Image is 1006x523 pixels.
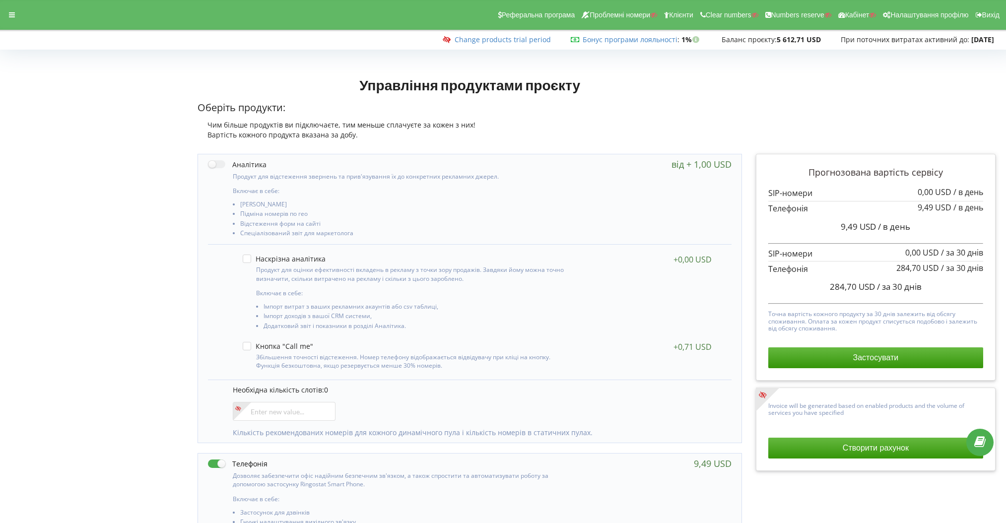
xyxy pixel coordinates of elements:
[722,35,777,44] span: Баланс проєкту:
[240,220,574,230] li: Відстеження форм на сайті
[264,323,571,332] li: Додатковий звіт і показники в розділі Аналітика.
[233,385,721,395] p: Необхідна кількість слотів:
[841,221,876,232] span: 9,49 USD
[208,458,268,469] label: Телефонія
[681,35,702,44] strong: 1%
[982,11,1000,19] span: Вихід
[240,509,574,519] li: Застосунок для дзвінків
[233,187,574,195] p: Включає в себе:
[768,438,983,458] button: Створити рахунок
[590,11,650,19] span: Проблемні номери
[694,458,732,468] div: 9,49 USD
[918,187,951,197] span: 0,00 USD
[243,342,313,350] label: Кнопка "Call me"
[768,248,983,260] p: SIP-номери
[198,101,741,115] p: Оберіть продукти:
[256,265,571,282] p: Продукт для оцінки ефективності вкладень в рекламу з точки зору продажів. Завдяки йому можна точн...
[673,255,712,264] div: +0,00 USD
[233,172,574,181] p: Продукт для відстеження звернень та прив'язування їх до конкретних рекламних джерел.
[264,313,571,322] li: Імпорт доходів з вашої CRM системи,
[324,385,328,394] span: 0
[198,76,741,94] h1: Управління продуктами проєкту
[671,159,732,169] div: від + 1,00 USD
[941,247,983,258] span: / за 30 днів
[768,400,983,417] p: Invoice will be generated based on enabled products and the volume of services you have specified
[583,35,677,44] a: Бонус програми лояльності
[243,255,326,263] label: Наскрізна аналітика
[953,187,983,197] span: / в день
[877,281,922,292] span: / за 30 днів
[841,35,969,44] span: При поточних витратах активний до:
[233,428,721,438] p: Кількість рекомендованих номерів для кожного динамічного пула і кількість номерів в статичних пулах.
[768,347,983,368] button: Застосувати
[240,210,574,220] li: Підміна номерів по гео
[240,230,574,239] li: Спеціалізований звіт для маркетолога
[768,188,983,199] p: SIP-номери
[905,247,939,258] span: 0,00 USD
[256,353,571,370] p: Збільшення точності відстеження. Номер телефону відображається відвідувачу при кліці на кнопку. Ф...
[502,11,575,19] span: Реферальна програма
[768,263,983,275] p: Телефонія
[669,11,693,19] span: Клієнти
[583,35,679,44] span: :
[233,495,574,503] p: Включає в себе:
[771,11,824,19] span: Numbers reserve
[890,11,968,19] span: Налаштування профілю
[953,202,983,213] span: / в день
[768,166,983,179] p: Прогнозована вартість сервісу
[198,130,741,140] div: Вартість кожного продукта вказана за добу.
[941,262,983,273] span: / за 30 днів
[878,221,910,232] span: / в день
[198,120,741,130] div: Чим більше продуктів ви підключаєте, тим меньше сплачуєте за кожен з них!
[240,201,574,210] li: [PERSON_NAME]
[768,203,983,214] p: Телефонія
[706,11,751,19] span: Clear numbers
[264,303,571,313] li: Імпорт витрат з ваших рекламних акаунтів або csv таблиці,
[233,402,335,421] input: Enter new value...
[777,35,821,44] strong: 5 612,71 USD
[918,202,951,213] span: 9,49 USD
[208,159,267,170] label: Аналітика
[233,471,574,488] p: Дозволяє забезпечити офіс надійним безпечним зв'язком, а також спростити та автоматизувати роботу...
[971,35,994,44] strong: [DATE]
[673,342,712,352] div: +0,71 USD
[768,308,983,332] p: Точна вартість кожного продукту за 30 днів залежить від обсягу споживання. Оплата за кожен продук...
[845,11,870,19] span: Кабінет
[256,289,571,297] p: Включає в себе:
[455,35,551,44] a: Change products trial period
[896,262,939,273] span: 284,70 USD
[830,281,875,292] span: 284,70 USD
